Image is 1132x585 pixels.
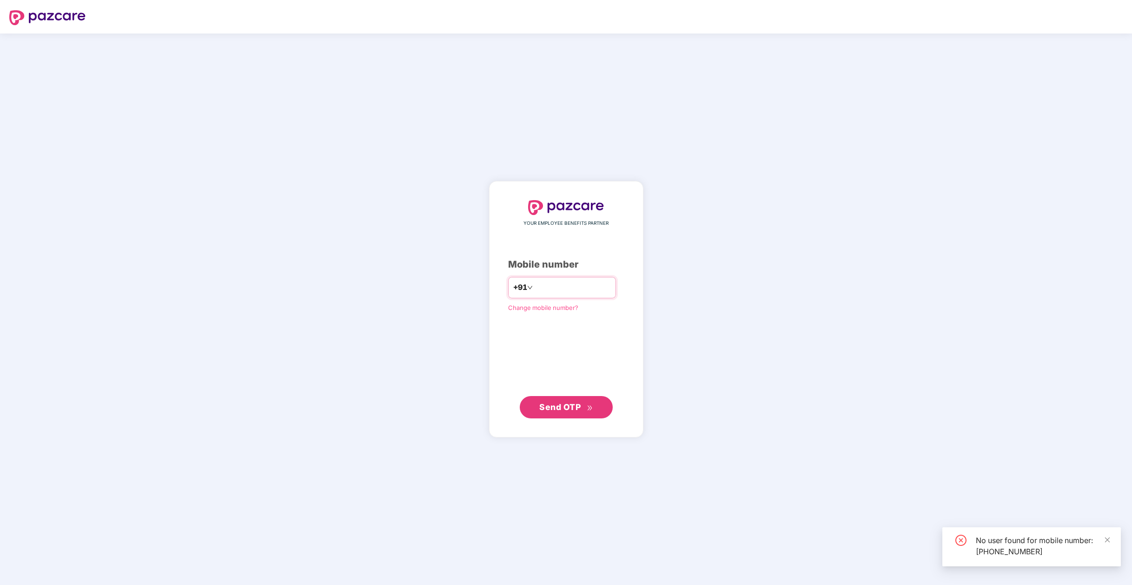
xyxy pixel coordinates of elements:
span: double-right [587,405,593,411]
span: close [1104,537,1111,543]
img: logo [528,200,604,215]
button: Send OTPdouble-right [520,396,613,418]
img: logo [9,10,86,25]
div: Mobile number [508,257,624,272]
span: down [527,285,533,290]
span: Send OTP [539,402,581,412]
a: Change mobile number? [508,304,578,311]
span: +91 [513,282,527,293]
span: close-circle [955,535,967,546]
span: YOUR EMPLOYEE BENEFITS PARTNER [523,220,609,227]
div: No user found for mobile number: [PHONE_NUMBER] [976,535,1110,557]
